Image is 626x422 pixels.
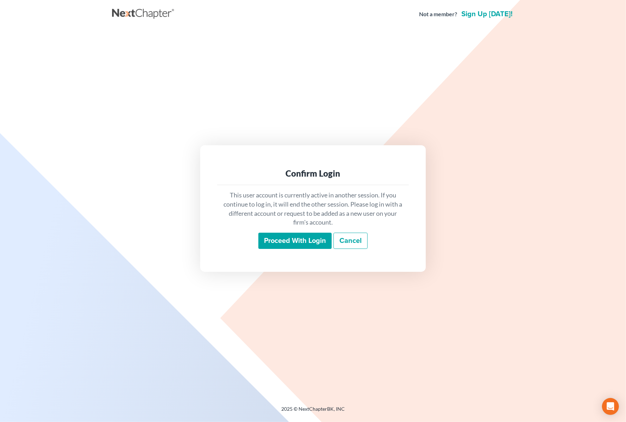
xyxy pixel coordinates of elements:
input: Proceed with login [258,233,332,249]
div: Confirm Login [223,168,403,179]
div: Open Intercom Messenger [602,398,619,415]
strong: Not a member? [419,10,457,18]
a: Sign up [DATE]! [460,11,514,18]
p: This user account is currently active in another session. If you continue to log in, it will end ... [223,191,403,227]
div: 2025 © NextChapterBK, INC [112,405,514,418]
a: Cancel [333,233,368,249]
